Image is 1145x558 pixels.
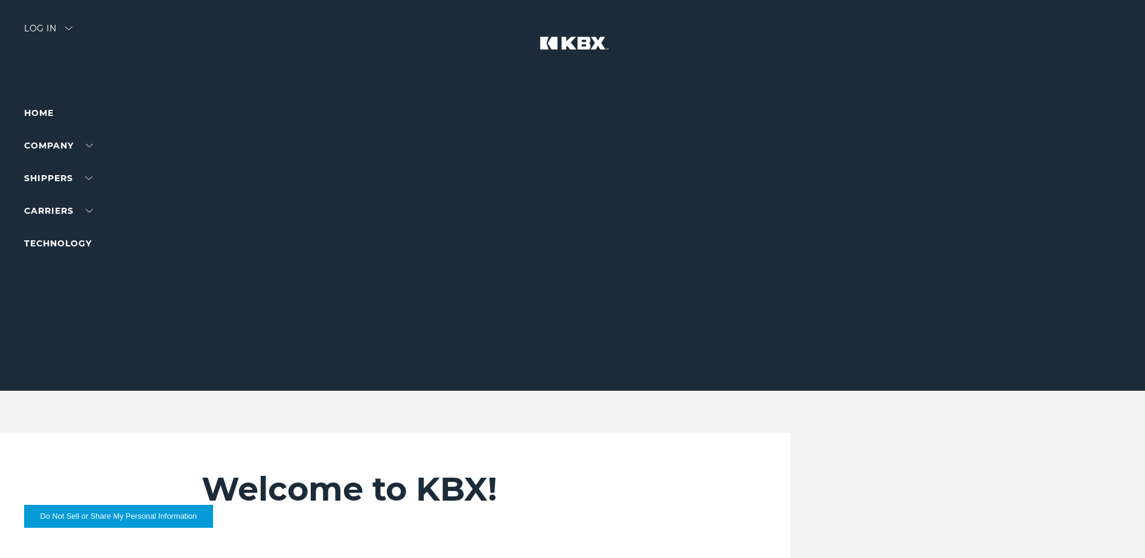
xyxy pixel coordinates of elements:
img: arrow [65,27,72,30]
a: Carriers [24,205,93,216]
button: Do Not Sell or Share My Personal Information [24,505,213,528]
a: SHIPPERS [24,173,92,184]
div: Log in [24,24,72,42]
a: Company [24,140,93,151]
a: Technology [24,238,92,249]
a: Home [24,107,54,118]
img: kbx logo [528,24,618,77]
h2: Welcome to KBX! [202,469,717,509]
